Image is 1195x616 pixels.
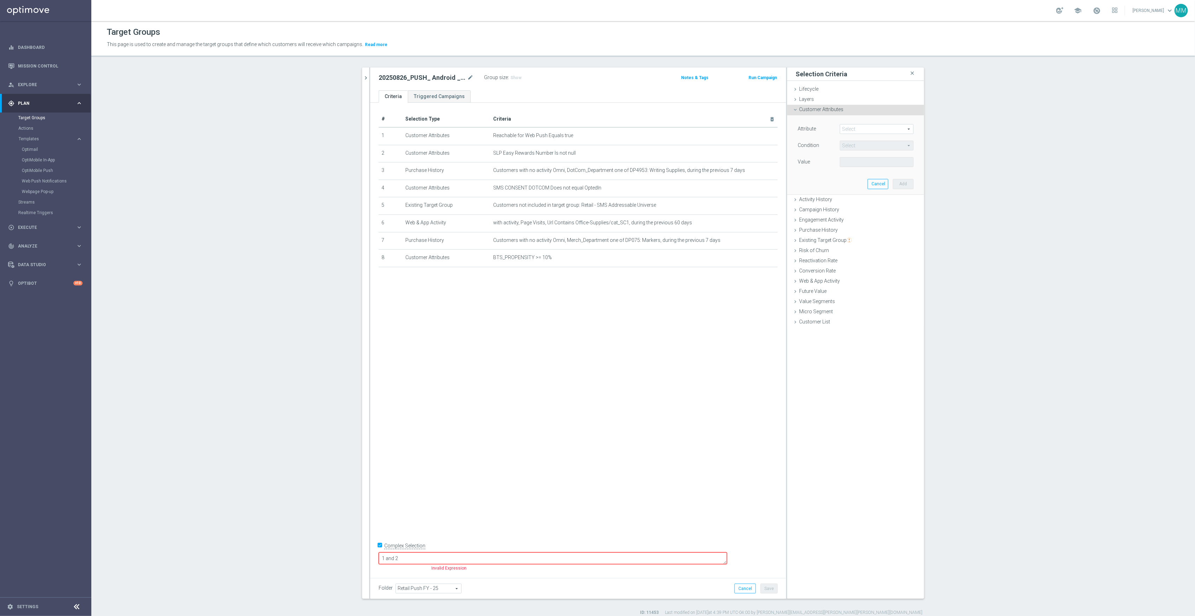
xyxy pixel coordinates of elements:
a: Web Push Notifications [22,178,73,184]
span: Customers not included in target group: Retail - SMS Addressable Universe [493,202,656,208]
span: Layers [799,96,814,102]
label: Complex Selection [384,543,425,549]
span: Future Value [799,288,827,294]
i: keyboard_arrow_right [76,136,83,142]
i: gps_fixed [8,100,14,107]
div: +10 [73,281,83,285]
a: Criteria [379,90,408,103]
label: Invalid Expression [431,565,466,571]
th: # [379,111,403,127]
i: track_changes [8,243,14,249]
a: Target Groups [18,115,73,121]
label: Group size [484,75,508,81]
span: Web & App Activity [799,278,840,284]
span: Explore [18,83,76,87]
span: Existing Target Group [799,237,852,243]
i: keyboard_arrow_right [76,261,83,268]
button: Add [893,179,914,189]
td: Customer Attributes [403,180,490,197]
div: Mission Control [8,63,83,69]
td: Purchase History [403,162,490,180]
div: Explore [8,82,76,88]
i: person_search [8,82,14,88]
label: Value [798,159,810,165]
button: Data Studio keyboard_arrow_right [8,262,83,268]
span: Execute [18,225,76,230]
span: Reactivation Rate [799,258,837,263]
button: gps_fixed Plan keyboard_arrow_right [8,101,83,106]
td: Customer Attributes [403,250,490,267]
div: Optimail [22,144,91,155]
div: equalizer Dashboard [8,45,83,50]
span: Criteria [493,116,511,122]
span: Campaign History [799,207,839,212]
div: Webpage Pop-up [22,186,91,197]
div: OptiMobile In-App [22,155,91,165]
i: keyboard_arrow_right [76,243,83,249]
a: Settings [17,605,38,609]
div: Mission Control [8,57,83,75]
div: Realtime Triggers [18,207,91,218]
td: 1 [379,127,403,145]
div: Plan [8,100,76,107]
button: Notes & Tags [681,74,710,82]
td: 3 [379,162,403,180]
div: Dashboard [8,38,83,57]
div: Web Push Notifications [22,176,91,186]
div: Analyze [8,243,76,249]
span: Lifecycle [799,86,818,92]
span: BTS_PROPENSITY >= 10% [493,255,552,261]
a: Mission Control [18,57,83,75]
span: Purchase History [799,227,838,233]
button: Run Campaign [748,74,778,82]
td: Customer Attributes [403,145,490,162]
button: lightbulb Optibot +10 [8,281,83,286]
button: track_changes Analyze keyboard_arrow_right [8,243,83,249]
span: Customer Attributes [799,107,843,112]
label: Folder [379,585,393,591]
i: keyboard_arrow_right [76,81,83,88]
span: Reachable for Web Push Equals true [493,133,573,139]
a: Optimail [22,147,73,152]
div: Target Groups [18,113,91,123]
button: person_search Explore keyboard_arrow_right [8,82,83,88]
i: delete_forever [769,116,775,122]
span: Risk of Churn [799,248,829,253]
div: Data Studio [8,262,76,268]
a: [PERSON_NAME]keyboard_arrow_down [1132,5,1175,16]
span: Conversion Rate [799,268,836,274]
button: Templates keyboard_arrow_right [18,136,83,142]
i: equalizer [8,44,14,51]
button: Cancel [868,179,888,189]
a: Actions [18,126,73,131]
div: Optibot [8,274,83,293]
span: Customers with no activity Omni, Merch_Department one of DP075: Markers, during the previous 7 days [493,237,720,243]
span: Customer List [799,319,830,325]
span: Data Studio [18,263,76,267]
span: Activity History [799,197,832,202]
button: Read more [364,41,388,49]
i: settings [7,604,13,610]
span: SLP Easy Rewards Number Is not null [493,150,576,156]
i: close [909,69,916,78]
td: 4 [379,180,403,197]
i: chevron_right [363,75,369,81]
div: Execute [8,224,76,231]
div: OptiMobile Push [22,165,91,176]
span: with activity, Page Visits, Url Contains Office-Supplies/cat_SC1, during the previous 60 days [493,220,692,226]
button: Save [760,584,778,593]
div: Templates [19,137,76,141]
button: play_circle_outline Execute keyboard_arrow_right [8,225,83,230]
i: play_circle_outline [8,224,14,231]
lable: Condition [798,142,819,148]
span: This page is used to create and manage the target groups that define which customers will receive... [107,41,363,47]
th: Selection Type [403,111,490,127]
i: lightbulb [8,280,14,287]
div: Templates [18,134,91,197]
label: Last modified on [DATE] at 4:39 PM UTC-04:00 by [PERSON_NAME][EMAIL_ADDRESS][PERSON_NAME][PERSON_... [665,610,922,616]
